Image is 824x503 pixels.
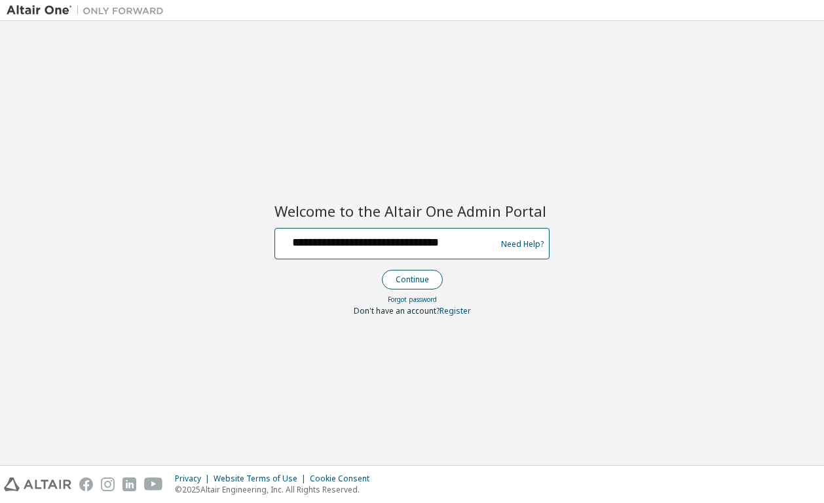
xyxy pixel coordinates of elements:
[274,202,550,220] h2: Welcome to the Altair One Admin Portal
[4,477,71,491] img: altair_logo.svg
[122,477,136,491] img: linkedin.svg
[310,474,377,484] div: Cookie Consent
[382,270,443,289] button: Continue
[214,474,310,484] div: Website Terms of Use
[388,295,437,304] a: Forgot password
[175,484,377,495] p: © 2025 Altair Engineering, Inc. All Rights Reserved.
[144,477,163,491] img: youtube.svg
[79,477,93,491] img: facebook.svg
[101,477,115,491] img: instagram.svg
[440,305,471,316] a: Register
[7,4,170,17] img: Altair One
[175,474,214,484] div: Privacy
[354,305,440,316] span: Don't have an account?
